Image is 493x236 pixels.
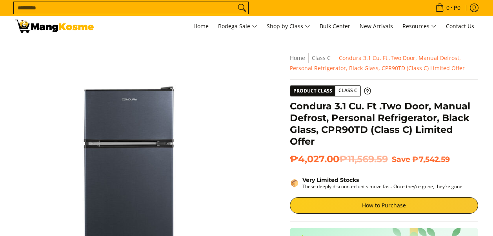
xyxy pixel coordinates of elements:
[15,20,94,33] img: UNTIL SUPPLIES LAST: Condura 2-Door Personal (Class C) l Mang Kosme
[214,16,261,37] a: Bodega Sale
[290,197,478,214] a: How to Purchase
[312,54,331,62] a: Class C
[398,16,440,37] a: Resources
[102,16,478,37] nav: Main Menu
[445,5,451,11] span: 0
[290,86,335,96] span: Product Class
[302,176,359,183] strong: Very Limited Stocks
[392,154,410,164] span: Save
[290,54,465,72] span: Condura 3.1 Cu. Ft .Two Door, Manual Defrost, Personal Refrigerator, Black Glass, CPR90TD (Class ...
[193,22,209,30] span: Home
[335,86,360,96] span: Class C
[356,16,397,37] a: New Arrivals
[218,22,257,31] span: Bodega Sale
[302,183,464,189] p: These deeply discounted units move fast. Once they’re gone, they’re gone.
[316,16,354,37] a: Bulk Center
[453,5,462,11] span: ₱0
[189,16,213,37] a: Home
[290,153,388,165] span: ₱4,027.00
[412,154,450,164] span: ₱7,542.59
[402,22,437,31] span: Resources
[263,16,314,37] a: Shop by Class
[290,85,371,96] a: Product Class Class C
[236,2,248,14] button: Search
[446,22,474,30] span: Contact Us
[290,53,478,73] nav: Breadcrumbs
[442,16,478,37] a: Contact Us
[267,22,310,31] span: Shop by Class
[290,100,478,147] h1: Condura 3.1 Cu. Ft .Two Door, Manual Defrost, Personal Refrigerator, Black Glass, CPR90TD (Class ...
[360,22,393,30] span: New Arrivals
[320,22,350,30] span: Bulk Center
[433,4,463,12] span: •
[339,153,388,165] del: ₱11,569.59
[290,54,305,62] a: Home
